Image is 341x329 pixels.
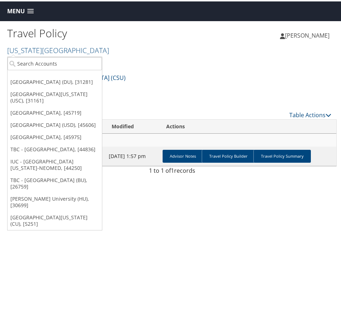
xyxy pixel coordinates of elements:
[202,148,255,161] a: Travel Policy Builder
[8,173,102,191] a: TBC - [GEOGRAPHIC_DATA] (BU), [26759]
[4,4,37,16] a: Menu
[8,142,102,154] a: TBC - [GEOGRAPHIC_DATA], [44836]
[7,6,25,13] span: Menu
[8,75,102,87] a: [GEOGRAPHIC_DATA] (DU), [31281]
[8,87,102,105] a: [GEOGRAPHIC_DATA][US_STATE] (USC), [31161]
[7,24,172,39] h1: Travel Policy
[13,165,331,177] div: 1 to 1 of records
[8,154,102,173] a: IUC - [GEOGRAPHIC_DATA][US_STATE]-NEOMED, [44250]
[8,130,102,142] a: [GEOGRAPHIC_DATA], [45975]
[160,118,336,132] th: Actions
[280,23,337,45] a: [PERSON_NAME]
[105,145,160,164] td: [DATE] 1:57 pm
[253,148,311,161] a: Travel Policy Summary
[285,30,330,38] span: [PERSON_NAME]
[8,132,336,145] td: [US_STATE][GEOGRAPHIC_DATA] (CSU)
[8,105,102,118] a: [GEOGRAPHIC_DATA], [45719]
[171,165,174,173] span: 1
[289,110,331,118] a: Table Actions
[105,118,160,132] th: Modified: activate to sort column ascending
[8,191,102,210] a: [PERSON_NAME] University (HU), [30699]
[7,44,109,66] a: [US_STATE][GEOGRAPHIC_DATA] (CSU)
[8,210,102,229] a: [GEOGRAPHIC_DATA][US_STATE] (CU), [5251]
[8,56,102,69] input: Search Accounts
[163,148,203,161] a: Advisor Notes
[8,118,102,130] a: [GEOGRAPHIC_DATA] (USD), [45606]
